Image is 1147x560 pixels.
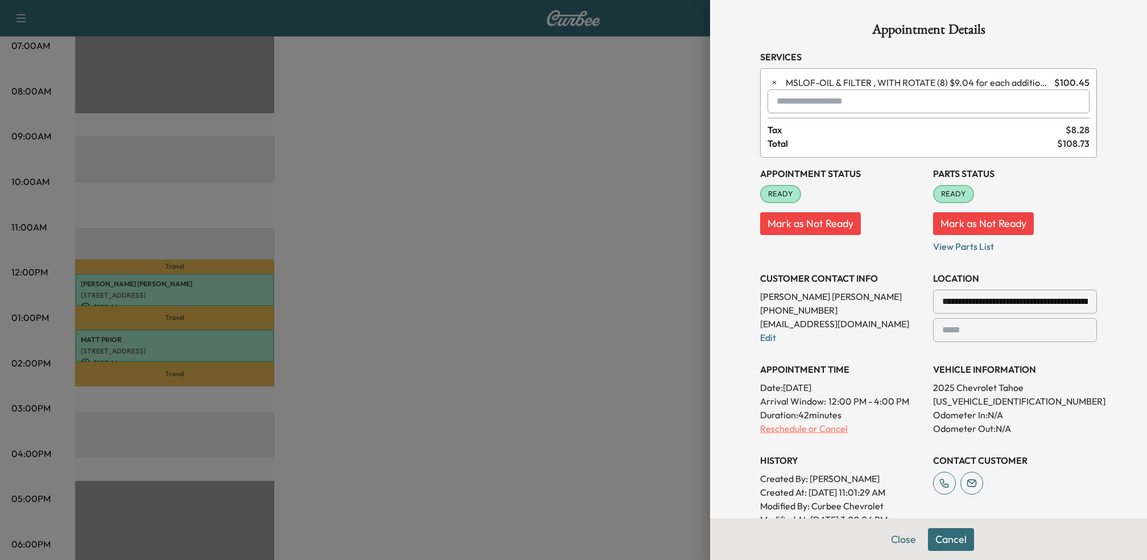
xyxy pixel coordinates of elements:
[760,513,924,526] p: Modified At : [DATE] 3:09:06 PM
[933,408,1097,422] p: Odometer In: N/A
[760,290,924,303] p: [PERSON_NAME] [PERSON_NAME]
[760,317,924,331] p: [EMAIL_ADDRESS][DOMAIN_NAME]
[933,167,1097,180] h3: Parts Status
[884,528,923,551] button: Close
[761,188,800,200] span: READY
[1066,123,1090,137] span: $ 8.28
[934,188,973,200] span: READY
[933,381,1097,394] p: 2025 Chevrolet Tahoe
[760,408,924,422] p: Duration: 42 minutes
[760,454,924,467] h3: History
[928,528,974,551] button: Cancel
[760,167,924,180] h3: Appointment Status
[760,394,924,408] p: Arrival Window:
[786,76,1050,89] span: OIL & FILTER , WITH ROTATE (8) $9.04 for each additional quart
[760,23,1097,41] h1: Appointment Details
[760,50,1097,64] h3: Services
[933,212,1034,235] button: Mark as Not Ready
[1057,137,1090,150] span: $ 108.73
[933,271,1097,285] h3: LOCATION
[933,422,1097,435] p: Odometer Out: N/A
[760,332,776,343] a: Edit
[760,271,924,285] h3: CUSTOMER CONTACT INFO
[933,454,1097,467] h3: CONTACT CUSTOMER
[760,472,924,485] p: Created By : [PERSON_NAME]
[760,212,861,235] button: Mark as Not Ready
[760,381,924,394] p: Date: [DATE]
[760,363,924,376] h3: APPOINTMENT TIME
[933,363,1097,376] h3: VEHICLE INFORMATION
[1054,76,1090,89] span: $ 100.45
[760,499,924,513] p: Modified By : Curbee Chevrolet
[768,137,1057,150] span: Total
[760,422,924,435] p: Reschedule or Cancel
[933,394,1097,408] p: [US_VEHICLE_IDENTIFICATION_NUMBER]
[828,394,909,408] span: 12:00 PM - 4:00 PM
[933,235,1097,253] p: View Parts List
[760,303,924,317] p: [PHONE_NUMBER]
[768,123,1066,137] span: Tax
[760,485,924,499] p: Created At : [DATE] 11:01:29 AM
